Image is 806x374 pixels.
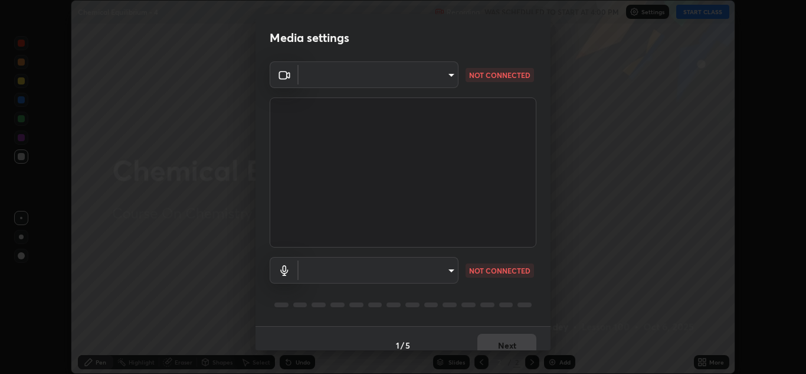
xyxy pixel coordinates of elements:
p: NOT CONNECTED [469,70,530,80]
h2: Media settings [270,30,349,45]
div: ​ [299,257,458,284]
h4: 5 [405,339,410,352]
div: ​ [299,61,458,88]
p: NOT CONNECTED [469,265,530,276]
h4: / [401,339,404,352]
h4: 1 [396,339,399,352]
